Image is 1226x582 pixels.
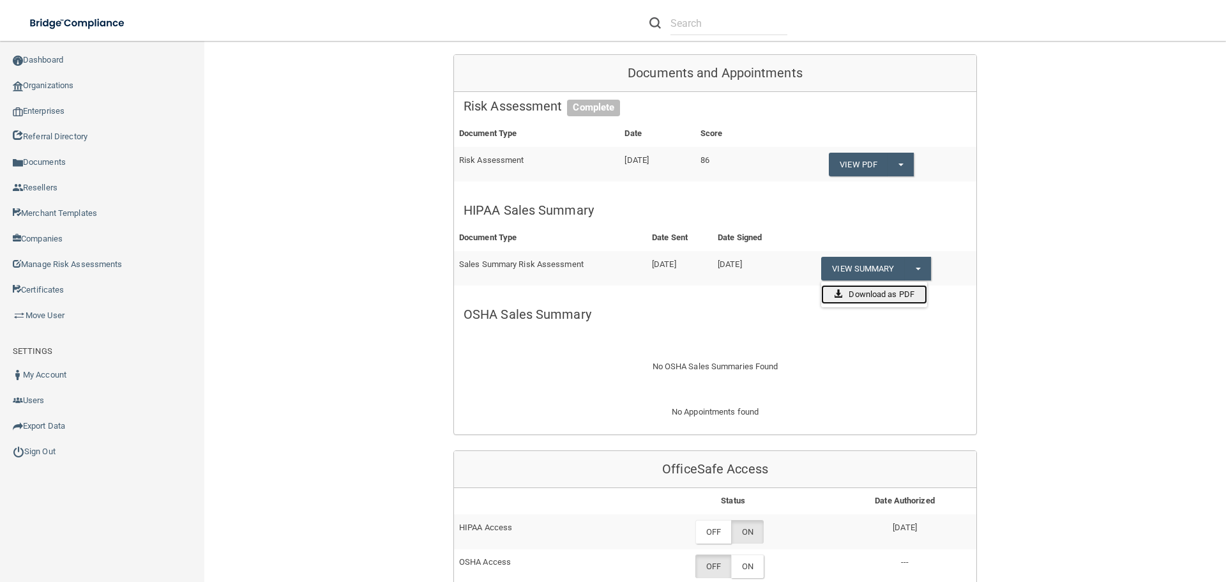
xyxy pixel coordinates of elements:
th: Date Sent [647,225,713,251]
a: View PDF [829,153,888,176]
img: ic_reseller.de258add.png [13,183,23,193]
th: Date [619,121,695,147]
th: Score [695,121,767,147]
img: icon-users.e205127d.png [13,395,23,406]
p: [DATE] [838,520,971,535]
div: OfficeSafe Access [454,451,976,488]
img: enterprise.0d942306.png [13,107,23,116]
th: Date Authorized [833,488,976,514]
p: --- [838,555,971,570]
h5: OSHA Sales Summary [464,307,967,321]
img: ic-search.3b580494.png [649,17,661,29]
h5: Risk Assessment [464,99,967,113]
div: Documents and Appointments [454,55,976,92]
a: Download as PDF [821,285,927,304]
img: ic_user_dark.df1a06c3.png [13,370,23,380]
img: icon-documents.8dae5593.png [13,158,23,168]
img: organization-icon.f8decf85.png [13,81,23,91]
img: briefcase.64adab9b.png [13,309,26,322]
td: [DATE] [713,251,791,286]
td: Risk Assessment [454,147,619,181]
a: View Summary [821,257,904,280]
label: ON [731,555,764,578]
img: ic_power_dark.7ecde6b1.png [13,446,24,457]
h5: HIPAA Sales Summary [464,203,967,217]
th: Document Type [454,121,619,147]
label: SETTINGS [13,344,52,359]
div: No OSHA Sales Summaries Found [454,344,976,390]
input: Search [670,11,787,35]
th: Date Signed [713,225,791,251]
label: ON [731,520,764,544]
td: Sales Summary Risk Assessment [454,251,647,286]
td: 86 [695,147,767,181]
th: Document Type [454,225,647,251]
img: ic_dashboard_dark.d01f4a41.png [13,56,23,66]
td: [DATE] [619,147,695,181]
img: bridge_compliance_login_screen.278c3ca4.svg [19,10,137,36]
img: icon-export.b9366987.png [13,421,23,431]
span: Complete [567,100,620,116]
th: Status [633,488,833,514]
td: HIPAA Access [454,514,633,549]
label: OFF [695,555,731,578]
td: [DATE] [647,251,713,286]
label: OFF [695,520,731,544]
div: No Appointments found [454,404,976,435]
